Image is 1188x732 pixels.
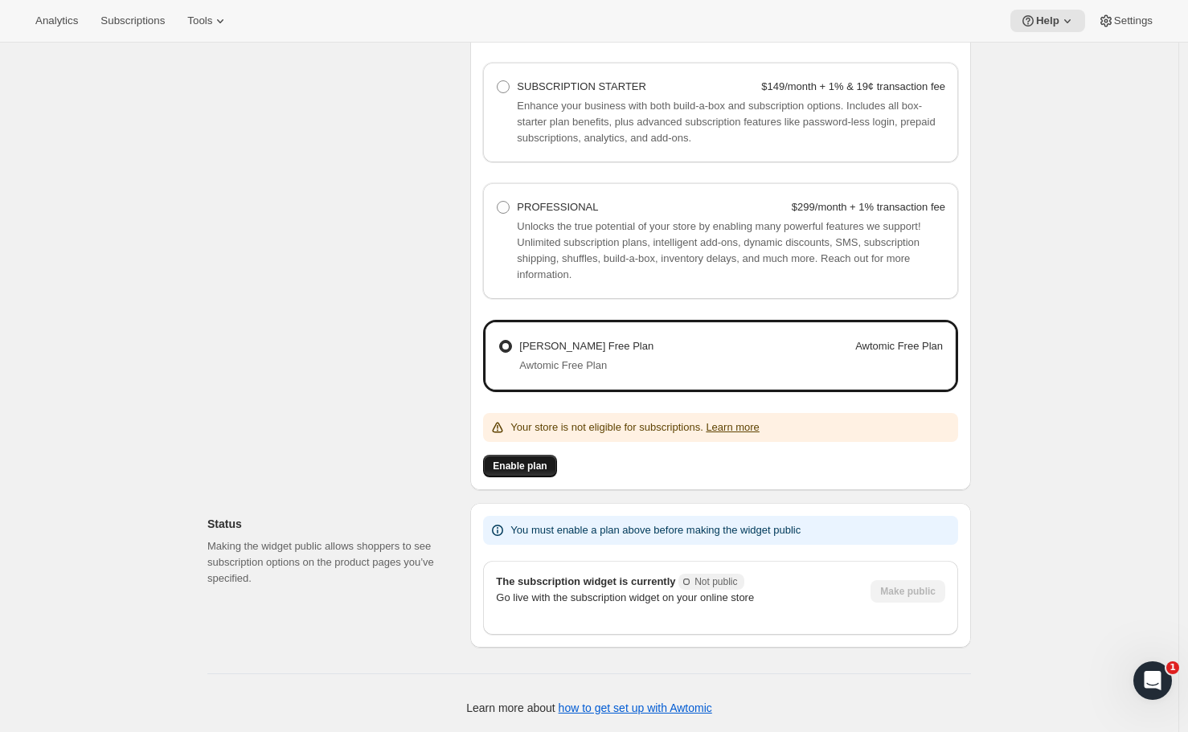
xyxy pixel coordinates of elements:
[517,201,598,213] span: PROFESSIONAL
[1114,14,1153,27] span: Settings
[761,80,945,92] strong: $149/month + 1% & 19¢ transaction fee
[496,575,744,587] span: The subscription widget is currently
[35,14,78,27] span: Analytics
[1036,14,1059,27] span: Help
[694,575,737,588] span: Not public
[1133,661,1172,700] iframe: Intercom live chat
[519,340,653,352] span: [PERSON_NAME] Free Plan
[100,14,165,27] span: Subscriptions
[792,201,945,213] strong: $299/month + 1% transaction fee
[493,460,547,472] span: Enable plan
[510,419,760,436] p: Your store is not eligible for subscriptions.
[207,538,444,587] p: Making the widget public allows shoppers to see subscription options on the product pages you’ve ...
[1166,661,1179,674] span: 1
[519,359,607,371] span: Awtomic Free Plan
[496,590,858,606] p: Go live with the subscription widget on your online store
[855,340,943,352] strong: Awtomic Free Plan
[26,10,88,32] button: Analytics
[706,421,759,433] a: Learn more
[517,80,646,92] span: SUBSCRIPTION STARTER
[178,10,238,32] button: Tools
[207,516,444,532] h2: Status
[483,455,556,477] button: Enable plan
[517,100,935,144] span: Enhance your business with both build-a-box and subscription options. Includes all box-starter pl...
[91,10,174,32] button: Subscriptions
[187,14,212,27] span: Tools
[1010,10,1085,32] button: Help
[559,701,712,714] a: how to get set up with Awtomic
[466,700,712,716] p: Learn more about
[1088,10,1162,32] button: Settings
[517,220,920,280] span: Unlocks the true potential of your store by enabling many powerful features we support! Unlimited...
[510,522,801,538] p: You must enable a plan above before making the widget public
